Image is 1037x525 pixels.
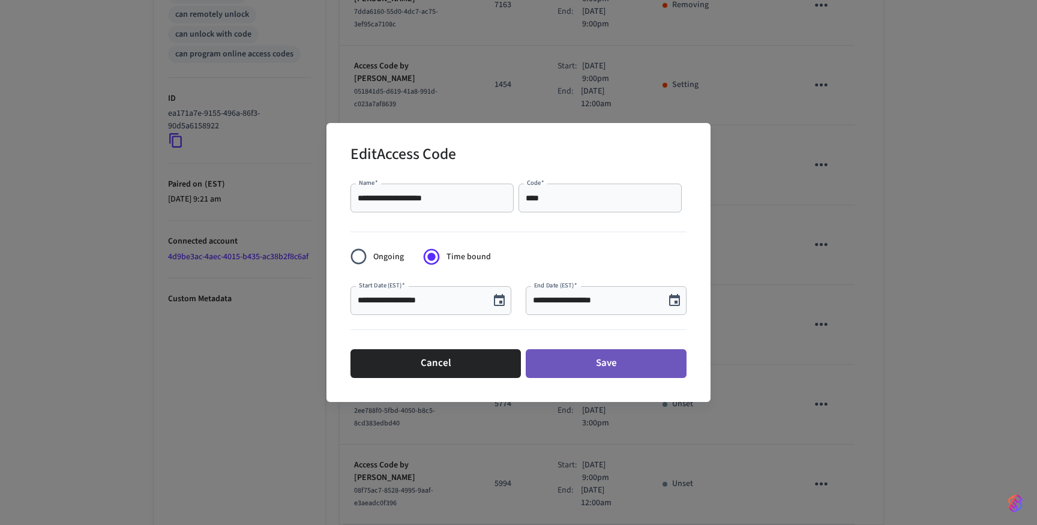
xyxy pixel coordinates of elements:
h2: Edit Access Code [350,137,456,174]
button: Save [526,349,687,378]
label: End Date (EST) [534,281,577,290]
label: Start Date (EST) [359,281,405,290]
span: Time bound [446,251,491,263]
label: Name [359,178,378,187]
label: Code [527,178,544,187]
button: Cancel [350,349,521,378]
img: SeamLogoGradient.69752ec5.svg [1008,494,1023,513]
button: Choose date, selected date is Aug 30, 2025 [487,289,511,313]
button: Choose date, selected date is Aug 31, 2025 [663,289,687,313]
span: Ongoing [373,251,404,263]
